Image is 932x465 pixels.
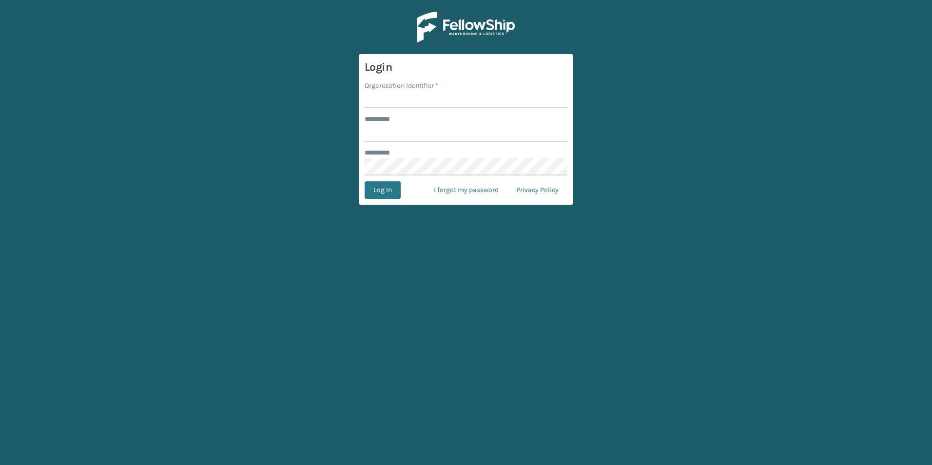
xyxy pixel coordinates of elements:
a: Privacy Policy [507,181,567,199]
button: Log In [365,181,401,199]
img: Logo [417,12,515,42]
h3: Login [365,60,567,75]
a: I forgot my password [425,181,507,199]
label: Organization Identifier [365,80,438,91]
